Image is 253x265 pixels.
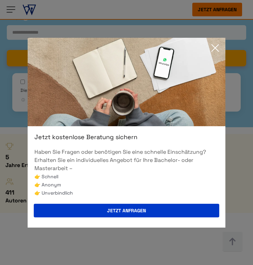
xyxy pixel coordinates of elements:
img: exit [28,38,225,126]
li: 👉 Anonym [34,181,219,189]
li: 👉 Unverbindlich [34,189,219,197]
p: Haben Sie Fragen oder benötigen Sie eine schnelle Einschätzung? Erhalten Sie ein individuelles An... [34,148,219,172]
li: 👉 Schnell [34,172,219,181]
button: Jetzt anfragen [34,204,219,217]
div: Jetzt kostenlose Beratung sichern [28,133,225,141]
